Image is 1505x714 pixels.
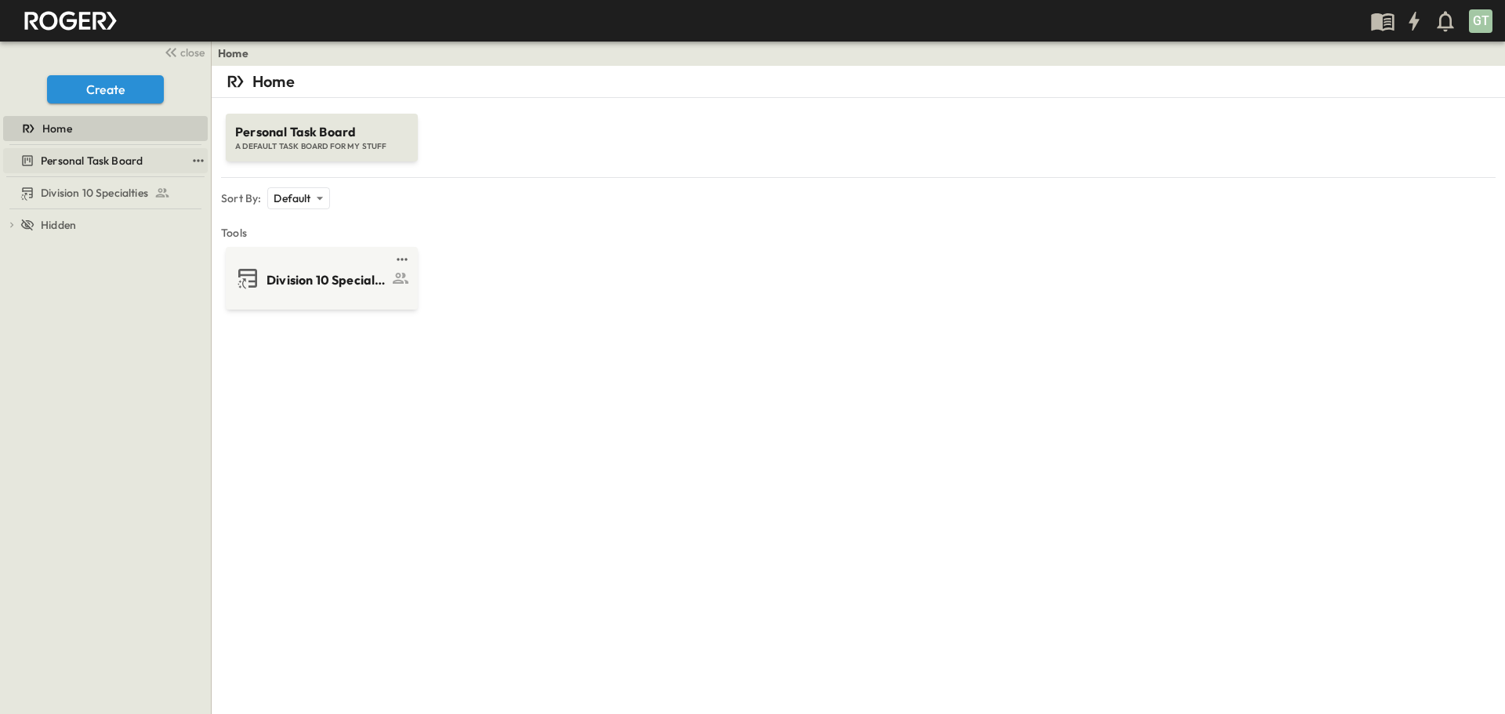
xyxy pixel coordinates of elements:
span: Home [42,121,72,136]
button: GT [1467,8,1494,34]
nav: breadcrumbs [218,45,258,61]
a: Home [3,118,205,140]
span: Hidden [41,217,76,233]
p: Sort By: [221,190,261,206]
span: Division 10 Specialties [267,271,388,289]
span: Division 10 Specialties [41,185,148,201]
a: Division 10 Specialties [229,266,412,291]
p: Default [274,190,310,206]
a: Personal Task Board [3,150,186,172]
span: Personal Task Board [41,153,143,169]
div: Division 10 Specialtiestest [3,180,208,205]
span: A DEFAULT TASK BOARD FOR MY STUFF [235,141,408,152]
a: Personal Task BoardA DEFAULT TASK BOARD FOR MY STUFF [224,98,419,161]
button: Create [47,75,164,103]
span: Tools [221,225,1496,241]
a: Division 10 Specialties [3,182,205,204]
div: Default [267,187,329,209]
button: test [189,151,208,170]
span: close [180,45,205,60]
button: test [393,250,412,269]
button: close [158,41,208,63]
span: Personal Task Board [235,123,408,141]
a: Home [218,45,248,61]
div: GT [1469,9,1492,33]
p: Home [252,71,295,92]
div: Personal Task Boardtest [3,148,208,173]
